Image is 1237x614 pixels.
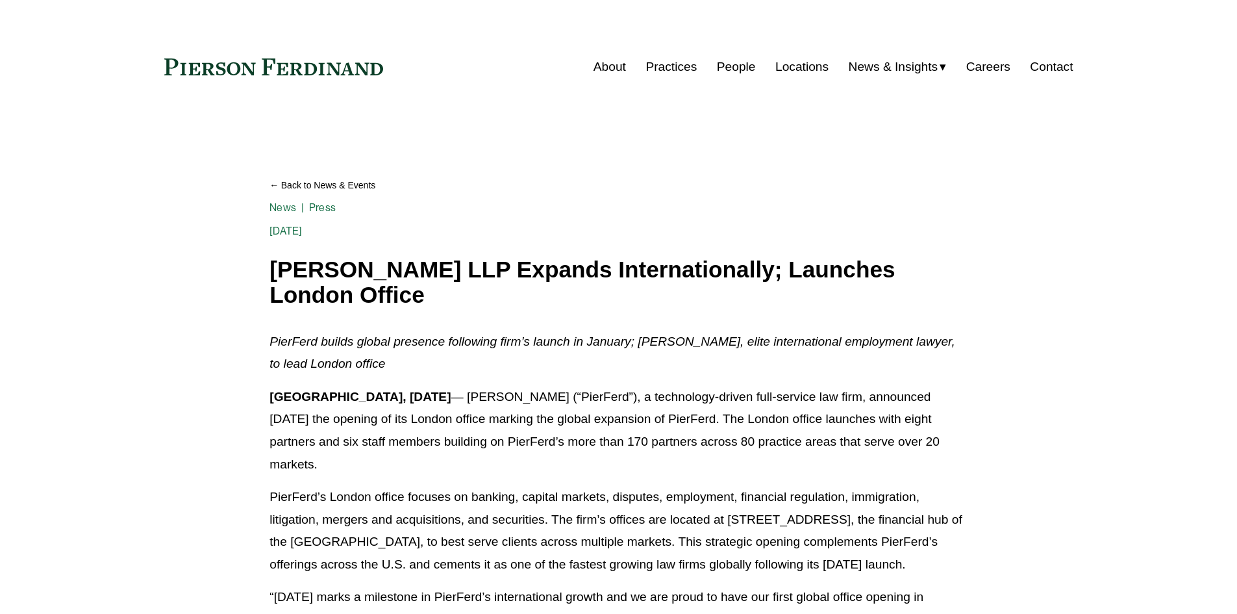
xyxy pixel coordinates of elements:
[775,55,829,79] a: Locations
[1030,55,1073,79] a: Contact
[717,55,756,79] a: People
[594,55,626,79] a: About
[269,174,967,197] a: Back to News & Events
[849,56,938,79] span: News & Insights
[269,225,302,237] span: [DATE]
[966,55,1010,79] a: Careers
[269,390,451,403] strong: [GEOGRAPHIC_DATA], [DATE]
[269,335,958,371] em: PierFerd builds global presence following firm’s launch in January; [PERSON_NAME], elite internat...
[309,201,336,214] a: Press
[269,257,967,307] h1: [PERSON_NAME] LLP Expands Internationally; Launches London Office
[645,55,697,79] a: Practices
[269,486,967,576] p: PierFerd’s London office focuses on banking, capital markets, disputes, employment, financial reg...
[849,55,947,79] a: folder dropdown
[269,386,967,476] p: — [PERSON_NAME] (“PierFerd”), a technology-driven full-service law firm, announced [DATE] the ope...
[269,201,296,214] a: News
